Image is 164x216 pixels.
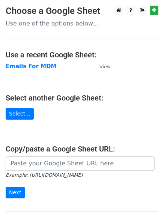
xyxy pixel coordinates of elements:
h4: Use a recent Google Sheet: [6,50,158,59]
h3: Choose a Google Sheet [6,6,158,16]
a: View [92,63,111,70]
input: Paste your Google Sheet URL here [6,156,155,171]
h4: Select another Google Sheet: [6,93,158,102]
a: Emails For MDM [6,63,56,70]
small: Example: [URL][DOMAIN_NAME] [6,172,83,178]
small: View [99,64,111,69]
h4: Copy/paste a Google Sheet URL: [6,144,158,153]
p: Use one of the options below... [6,19,158,27]
input: Next [6,187,25,198]
a: Select... [6,108,34,120]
